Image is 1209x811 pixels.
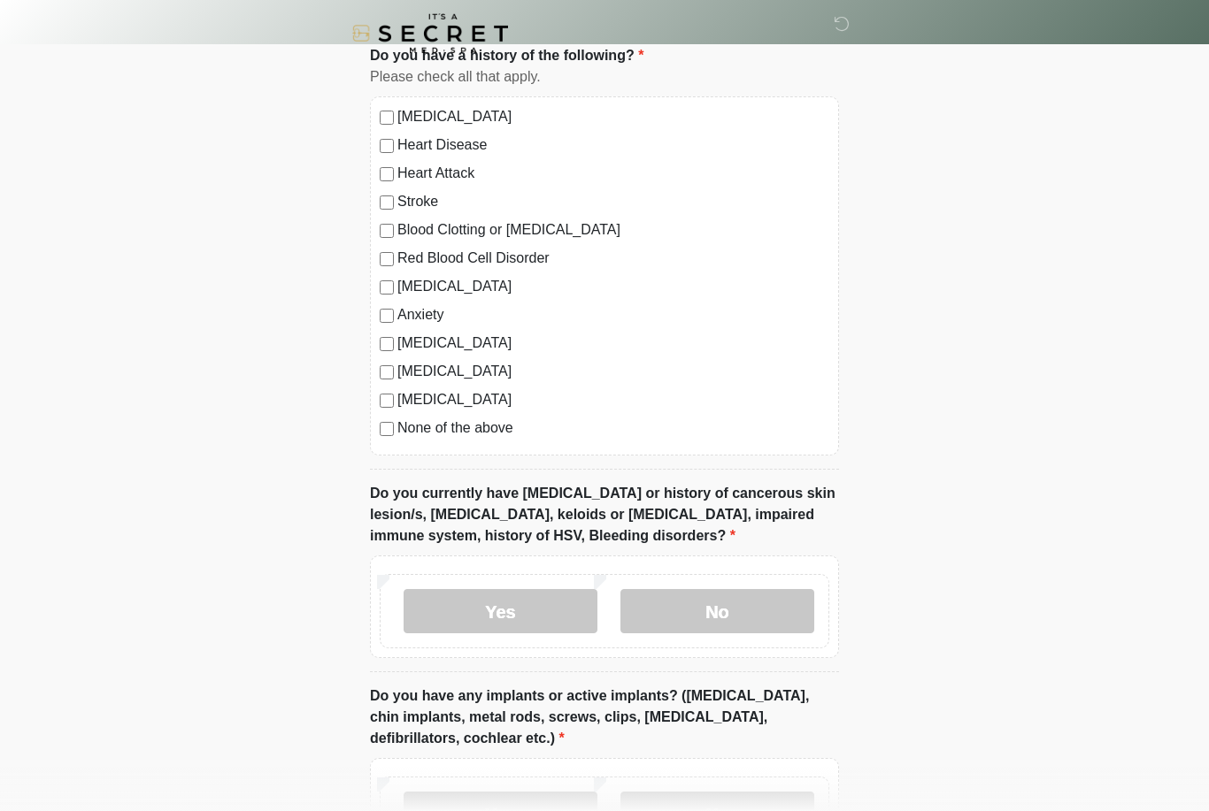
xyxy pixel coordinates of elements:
[380,111,394,125] input: [MEDICAL_DATA]
[397,304,829,325] label: Anxiety
[397,163,829,184] label: Heart Attack
[397,134,829,156] label: Heart Disease
[397,248,829,269] label: Red Blood Cell Disorder
[380,195,394,210] input: Stroke
[397,276,829,297] label: [MEDICAL_DATA]
[397,361,829,382] label: [MEDICAL_DATA]
[370,66,839,88] div: Please check all that apply.
[397,417,829,439] label: None of the above
[397,191,829,212] label: Stroke
[380,309,394,323] input: Anxiety
[620,589,814,633] label: No
[380,337,394,351] input: [MEDICAL_DATA]
[380,252,394,266] input: Red Blood Cell Disorder
[370,685,839,749] label: Do you have any implants or active implants? ([MEDICAL_DATA], chin implants, metal rods, screws, ...
[380,139,394,153] input: Heart Disease
[380,394,394,408] input: [MEDICAL_DATA]
[397,106,829,127] label: [MEDICAL_DATA]
[380,280,394,295] input: [MEDICAL_DATA]
[370,483,839,547] label: Do you currently have [MEDICAL_DATA] or history of cancerous skin lesion/s, [MEDICAL_DATA], keloi...
[380,365,394,379] input: [MEDICAL_DATA]
[404,589,597,633] label: Yes
[397,219,829,241] label: Blood Clotting or [MEDICAL_DATA]
[352,13,508,53] img: It's A Secret Med Spa Logo
[397,333,829,354] label: [MEDICAL_DATA]
[397,389,829,410] label: [MEDICAL_DATA]
[380,224,394,238] input: Blood Clotting or [MEDICAL_DATA]
[380,167,394,181] input: Heart Attack
[380,422,394,436] input: None of the above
